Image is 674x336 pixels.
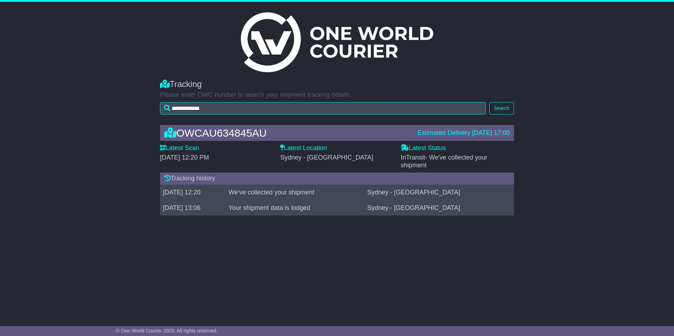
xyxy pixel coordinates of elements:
td: [DATE] 12:20 [160,185,226,200]
td: We've collected your shipment [226,185,364,200]
span: [DATE] 12:20 PM [160,154,209,161]
span: © One World Courier 2025. All rights reserved. [116,328,218,334]
button: Search [489,102,514,114]
label: Latest Location [280,144,327,152]
p: Please enter OWC number to search your shipment tracking details. [160,91,514,99]
div: Tracking history [160,173,514,185]
td: Sydney - [GEOGRAPHIC_DATA] [364,200,514,216]
div: Tracking [160,79,514,89]
td: Your shipment data is lodged [226,200,364,216]
div: Estimated Delivery [DATE] 17:00 [417,129,510,137]
label: Latest Status [401,144,446,152]
td: Sydney - [GEOGRAPHIC_DATA] [364,185,514,200]
span: InTransit [401,154,488,169]
label: Latest Scan [160,144,199,152]
td: [DATE] 13:06 [160,200,226,216]
div: OWCAU634845AU [161,127,414,139]
img: Light [241,12,433,72]
span: - We've collected your shipment [401,154,488,169]
span: Sydney - [GEOGRAPHIC_DATA] [280,154,373,161]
